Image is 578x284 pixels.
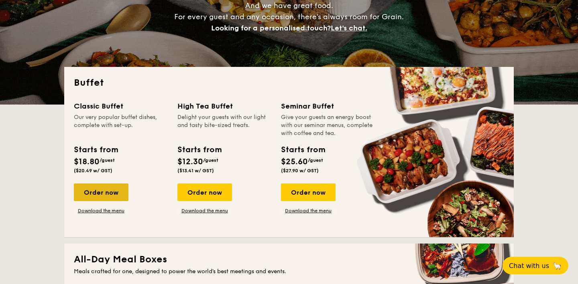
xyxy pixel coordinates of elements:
span: 🦙 [552,261,562,270]
div: Order now [74,183,128,201]
div: Meals crafted for one, designed to power the world's best meetings and events. [74,268,504,276]
span: $18.80 [74,157,100,167]
a: Download the menu [281,207,336,214]
h2: All-Day Meal Boxes [74,253,504,266]
div: Starts from [74,144,118,156]
a: Download the menu [177,207,232,214]
span: ($20.49 w/ GST) [74,168,112,173]
div: Delight your guests with our light and tasty bite-sized treats. [177,113,271,137]
div: Seminar Buffet [281,101,375,112]
div: High Tea Buffet [177,101,271,112]
div: Our very popular buffet dishes, complete with set-up. [74,113,168,137]
div: Give your guests an energy boost with our seminar menus, complete with coffee and tea. [281,113,375,137]
div: Starts from [281,144,325,156]
span: ($27.90 w/ GST) [281,168,319,173]
span: Let's chat. [331,24,367,32]
span: ($13.41 w/ GST) [177,168,214,173]
h2: Buffet [74,77,504,89]
a: Download the menu [74,207,128,214]
button: Chat with us🦙 [503,257,568,274]
span: Chat with us [509,262,549,270]
div: Order now [177,183,232,201]
div: Order now [281,183,336,201]
span: /guest [308,157,323,163]
div: Starts from [177,144,221,156]
span: /guest [100,157,115,163]
span: And we have great food. For every guest and any occasion, there’s always room for Grain. [174,1,404,32]
span: $12.30 [177,157,203,167]
span: Looking for a personalised touch? [211,24,331,32]
span: $25.60 [281,157,308,167]
span: /guest [203,157,218,163]
div: Classic Buffet [74,101,168,112]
